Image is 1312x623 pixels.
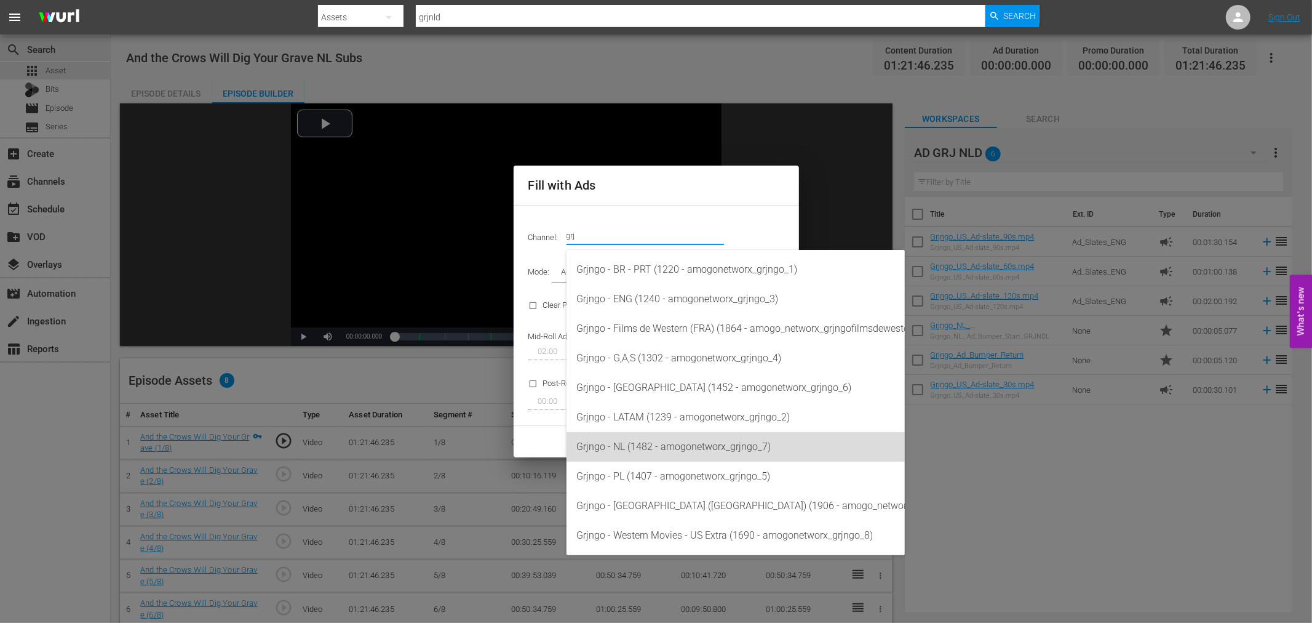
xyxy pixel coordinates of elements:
[576,373,895,403] div: Grjngo - [GEOGRAPHIC_DATA] (1452 - amogonetworx_grjngo_6)
[576,284,895,314] div: Grjngo - ENG (1240 - amogonetworx_grjngo_3)
[552,265,640,282] div: Ad Break Duration
[576,521,895,550] div: Grjngo - Western Movies - US Extra (1690 - amogonetworx_grjngo_8)
[576,432,895,462] div: Grjngo - NL (1482 - amogonetworx_grjngo_7)
[576,255,895,284] div: Grjngo - BR - PRT (1220 - amogonetworx_grjngo_1)
[1004,5,1036,27] span: Search
[576,462,895,491] div: Grjngo - PL (1407 - amogonetworx_grjngo_5)
[576,403,895,432] div: Grjngo - LATAM (1239 - amogonetworx_grjngo_2)
[521,290,731,321] div: Clear Promos Manually Added To Episode
[1290,275,1312,348] button: Open Feedback Widget
[1268,12,1300,22] a: Sign Out
[576,344,895,373] div: Grjngo - G,A,S (1302 - amogonetworx_grjngo_4)
[576,314,895,344] div: Grjngo - Films de Western (FRA) (1864 - amogo_networx_grjngofilmsdewestern_1)
[528,175,784,195] h2: Fill with Ads
[576,491,895,521] div: Grjngo - [GEOGRAPHIC_DATA] ([GEOGRAPHIC_DATA]) (1906 - amogo_networx_grjngopelculasdeloeste_1)
[528,331,693,340] span: Mid-Roll Ad Break (Duration or Break Template):
[7,10,22,25] span: menu
[30,3,89,32] img: ans4CAIJ8jUAAAAAAAAAAAAAAAAAAAAAAAAgQb4GAAAAAAAAAAAAAAAAAAAAAAAAJMjXAAAAAAAAAAAAAAAAAAAAAAAAgAT5G...
[521,257,792,289] div: Mode:
[528,233,567,242] span: Channel:
[521,368,731,418] div: Post-Roll Ad Break (Duration or Break Template):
